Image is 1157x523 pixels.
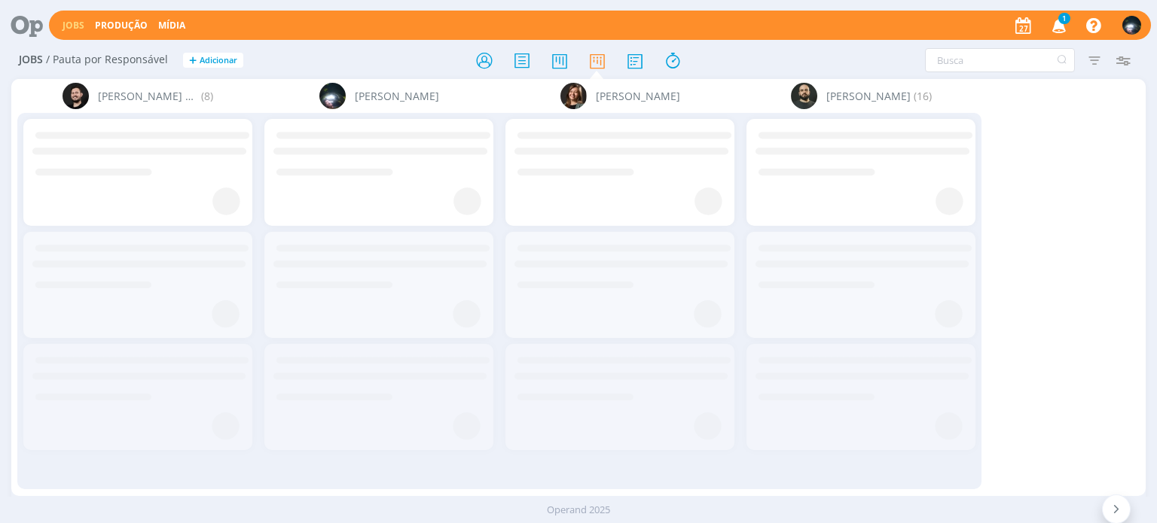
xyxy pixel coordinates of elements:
[319,83,346,109] img: G
[826,88,911,104] span: [PERSON_NAME]
[19,53,43,66] span: Jobs
[189,53,197,68] span: +
[201,88,213,104] span: (8)
[1058,13,1070,24] span: 1
[90,20,152,32] button: Produção
[914,88,932,104] span: (16)
[791,83,817,109] img: P
[98,88,198,104] span: [PERSON_NAME] Granata
[355,88,439,104] span: [PERSON_NAME]
[158,19,185,32] a: Mídia
[560,83,587,109] img: L
[63,83,89,109] img: B
[596,88,680,104] span: [PERSON_NAME]
[46,53,168,66] span: / Pauta por Responsável
[1043,12,1073,39] button: 1
[154,20,190,32] button: Mídia
[1122,16,1141,35] img: G
[925,48,1075,72] input: Busca
[1122,12,1142,38] button: G
[95,19,148,32] a: Produção
[58,20,89,32] button: Jobs
[183,53,243,68] button: +Adicionar
[200,56,237,65] span: Adicionar
[63,19,84,32] a: Jobs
